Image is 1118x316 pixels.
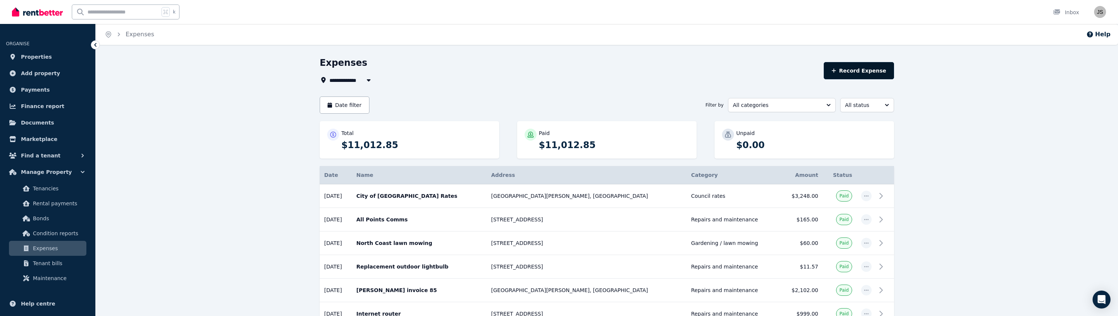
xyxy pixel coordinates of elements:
td: [GEOGRAPHIC_DATA][PERSON_NAME], [GEOGRAPHIC_DATA] [486,279,687,302]
a: Tenant bills [9,256,86,271]
a: Documents [6,115,89,130]
p: All Points Comms [356,216,482,223]
a: Payments [6,82,89,97]
span: All categories [733,101,820,109]
span: Documents [21,118,54,127]
span: Paid [839,217,849,223]
td: Gardening / lawn mowing [687,231,780,255]
button: All status [840,98,894,112]
td: [STREET_ADDRESS] [486,231,687,255]
h1: Expenses [320,57,367,69]
span: Paid [839,193,849,199]
img: Joe Smargiassi [1094,6,1106,18]
span: Find a tenant [21,151,61,160]
td: [DATE] [320,255,352,279]
p: Total [341,129,354,137]
div: Inbox [1053,9,1079,16]
td: Repairs and maintenance [687,255,780,279]
th: Amount [780,166,823,184]
a: Expenses [126,31,154,38]
span: Finance report [21,102,64,111]
a: Expenses [9,241,86,256]
span: Marketplace [21,135,57,144]
a: Finance report [6,99,89,114]
a: Tenancies [9,181,86,196]
td: $60.00 [780,231,823,255]
td: $11.57 [780,255,823,279]
a: Bonds [9,211,86,226]
span: Manage Property [21,168,72,177]
a: Rental payments [9,196,86,211]
p: North Coast lawn mowing [356,239,482,247]
a: Properties [6,49,89,64]
th: Name [352,166,486,184]
td: Repairs and maintenance [687,279,780,302]
span: k [173,9,175,15]
a: Help centre [6,296,89,311]
p: $0.00 [736,139,887,151]
th: Date [320,166,352,184]
span: Condition reports [33,229,83,238]
td: [STREET_ADDRESS] [486,255,687,279]
td: Council rates [687,184,780,208]
span: Expenses [33,244,83,253]
span: Help centre [21,299,55,308]
a: Marketplace [6,132,89,147]
span: Maintenance [33,274,83,283]
span: Paid [839,287,849,293]
span: Add property [21,69,60,78]
button: Manage Property [6,165,89,180]
td: [STREET_ADDRESS] [486,208,687,231]
td: [DATE] [320,279,352,302]
td: [DATE] [320,231,352,255]
td: [DATE] [320,184,352,208]
p: Paid [539,129,550,137]
span: Properties [21,52,52,61]
span: Tenant bills [33,259,83,268]
p: [PERSON_NAME] invoice 85 [356,286,482,294]
td: $2,102.00 [780,279,823,302]
div: Open Intercom Messenger [1093,291,1111,309]
nav: Breadcrumb [96,24,163,45]
td: $3,248.00 [780,184,823,208]
button: Help [1086,30,1111,39]
button: Date filter [320,96,369,114]
a: Add property [6,66,89,81]
span: ORGANISE [6,41,30,46]
span: Tenancies [33,184,83,193]
th: Address [486,166,687,184]
th: Status [823,166,857,184]
span: All status [845,101,879,109]
p: Unpaid [736,129,755,137]
th: Category [687,166,780,184]
span: Paid [839,264,849,270]
td: $165.00 [780,208,823,231]
p: $11,012.85 [539,139,689,151]
td: [GEOGRAPHIC_DATA][PERSON_NAME], [GEOGRAPHIC_DATA] [486,184,687,208]
img: RentBetter [12,6,63,18]
a: Condition reports [9,226,86,241]
p: City of [GEOGRAPHIC_DATA] Rates [356,192,482,200]
span: Bonds [33,214,83,223]
span: Paid [839,240,849,246]
td: Repairs and maintenance [687,208,780,231]
button: Record Expense [824,62,894,79]
button: All categories [728,98,836,112]
button: Find a tenant [6,148,89,163]
a: Maintenance [9,271,86,286]
p: Replacement outdoor lightbulb [356,263,482,270]
span: Payments [21,85,50,94]
td: [DATE] [320,208,352,231]
span: Filter by [706,102,724,108]
span: Rental payments [33,199,83,208]
p: $11,012.85 [341,139,492,151]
